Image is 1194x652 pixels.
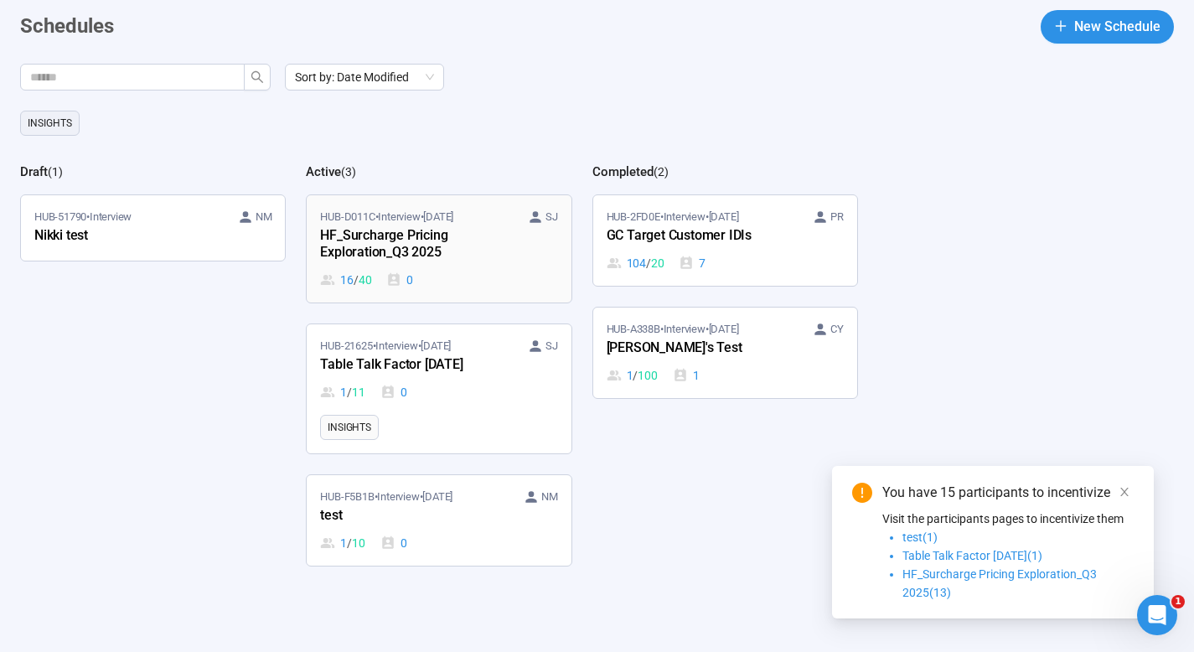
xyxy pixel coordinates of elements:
[902,567,1097,599] span: HF_Surcharge Pricing Exploration_Q3 2025(13)
[709,323,739,335] time: [DATE]
[1074,16,1160,37] span: New Schedule
[830,209,844,225] span: PR
[320,505,504,527] div: test
[307,195,571,303] a: HUB-D011C•Interview•[DATE] SJHF_Surcharge Pricing Exploration_Q3 202516 / 400
[307,475,571,566] a: HUB-F5B1B•Interview•[DATE] NMtest1 / 100
[638,366,657,385] span: 100
[422,490,452,503] time: [DATE]
[654,165,669,179] span: ( 2 )
[673,366,700,385] div: 1
[352,383,365,401] span: 11
[1054,19,1067,33] span: plus
[20,164,48,179] h2: Draft
[251,70,264,84] span: search
[320,383,364,401] div: 1
[852,483,872,503] span: exclamation-circle
[320,354,504,376] div: Table Talk Factor [DATE]
[421,339,451,352] time: [DATE]
[593,308,857,398] a: HUB-A338B•Interview•[DATE] CY[PERSON_NAME]'s Test1 / 1001
[21,195,285,261] a: HUB-51790•Interview NMNikki test
[306,164,341,179] h2: Active
[307,324,571,453] a: HUB-21625•Interview•[DATE] SJTable Talk Factor [DATE]1 / 110Insights
[423,210,453,223] time: [DATE]
[320,271,371,289] div: 16
[1119,486,1130,498] span: close
[633,366,638,385] span: /
[545,209,558,225] span: SJ
[34,225,219,247] div: Nikki test
[607,209,739,225] span: HUB-2FD0E • Interview •
[320,338,451,354] span: HUB-21625 • Interview •
[882,510,1134,528] p: Visit the participants pages to incentivize them
[1171,595,1185,608] span: 1
[244,64,271,91] button: search
[646,254,651,272] span: /
[593,195,857,286] a: HUB-2FD0E•Interview•[DATE] PRGC Target Customer IDIs104 / 207
[1041,10,1174,44] button: plusNew Schedule
[386,271,413,289] div: 0
[320,489,452,505] span: HUB-F5B1B • Interview •
[328,419,370,436] span: Insights
[34,209,132,225] span: HUB-51790 • Interview
[48,165,63,179] span: ( 1 )
[592,164,654,179] h2: Completed
[341,165,356,179] span: ( 3 )
[882,483,1134,503] div: You have 15 participants to incentivize
[607,338,791,360] div: [PERSON_NAME]'s Test
[1137,595,1177,635] iframe: Intercom live chat
[380,383,407,401] div: 0
[830,321,844,338] span: CY
[256,209,272,225] span: NM
[541,489,558,505] span: NM
[902,549,1042,562] span: Table Talk Factor [DATE](1)
[902,530,938,544] span: test(1)
[347,383,352,401] span: /
[347,534,352,552] span: /
[354,271,359,289] span: /
[320,534,364,552] div: 1
[295,65,434,90] span: Sort by: Date Modified
[607,225,791,247] div: GC Target Customer IDIs
[709,210,739,223] time: [DATE]
[20,11,114,43] h1: Schedules
[320,209,453,225] span: HUB-D011C • Interview •
[651,254,664,272] span: 20
[352,534,365,552] span: 10
[320,225,504,264] div: HF_Surcharge Pricing Exploration_Q3 2025
[359,271,372,289] span: 40
[607,254,664,272] div: 104
[545,338,558,354] span: SJ
[679,254,706,272] div: 7
[607,366,658,385] div: 1
[380,534,407,552] div: 0
[607,321,739,338] span: HUB-A338B • Interview •
[28,115,72,132] span: Insights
